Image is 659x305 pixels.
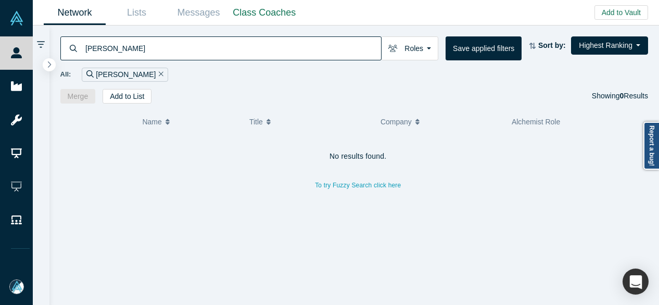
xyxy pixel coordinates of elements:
[9,11,24,26] img: Alchemist Vault Logo
[538,41,566,49] strong: Sort by:
[381,36,438,60] button: Roles
[381,111,501,133] button: Company
[60,89,96,104] button: Merge
[643,122,659,170] a: Report a bug!
[381,111,412,133] span: Company
[446,36,522,60] button: Save applied filters
[592,89,648,104] div: Showing
[142,111,238,133] button: Name
[142,111,161,133] span: Name
[620,92,648,100] span: Results
[168,1,230,25] a: Messages
[84,36,381,60] input: Search by name, title, company, summary, expertise, investment criteria or topics of focus
[249,111,370,133] button: Title
[594,5,648,20] button: Add to Vault
[9,279,24,294] img: Mia Scott's Account
[512,118,560,126] span: Alchemist Role
[60,69,71,80] span: All:
[60,152,656,161] h4: No results found.
[571,36,648,55] button: Highest Ranking
[44,1,106,25] a: Network
[620,92,624,100] strong: 0
[103,89,151,104] button: Add to List
[249,111,263,133] span: Title
[156,69,163,81] button: Remove Filter
[308,179,408,192] button: To try Fuzzy Search click here
[106,1,168,25] a: Lists
[82,68,168,82] div: [PERSON_NAME]
[230,1,299,25] a: Class Coaches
